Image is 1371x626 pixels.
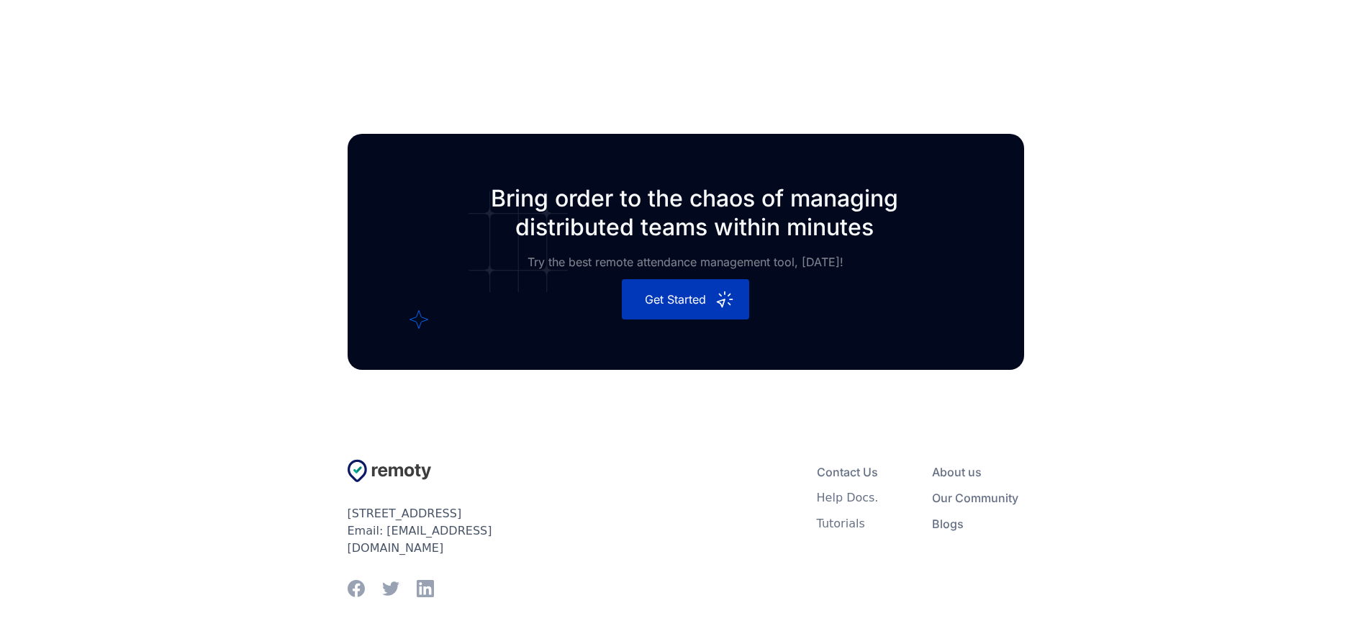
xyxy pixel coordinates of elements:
[528,253,843,271] div: Try the best remote attendance management tool, [DATE]!
[639,291,715,308] div: Get Started
[932,459,982,485] a: About us
[932,491,1018,505] div: Our Community
[348,505,578,557] div: [STREET_ADDRESS] Email: [EMAIL_ADDRESS][DOMAIN_NAME]
[622,279,749,319] a: Get Started
[817,511,865,537] a: Tutorials
[348,459,578,482] a: Untitled UI logotextLogo
[817,459,878,485] a: Contact Us
[932,511,964,537] a: Blogs
[932,485,1018,511] a: Our Community
[486,184,903,241] h1: Bring order to the chaos of managing distributed teams within minutes
[932,465,982,479] div: About us
[348,459,432,482] img: Untitled UI logotext
[817,465,878,479] div: Contact Us
[817,485,879,511] a: Help Docs.
[932,517,964,531] div: Blogs
[817,491,879,505] div: Help Docs.
[817,517,865,531] div: Tutorials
